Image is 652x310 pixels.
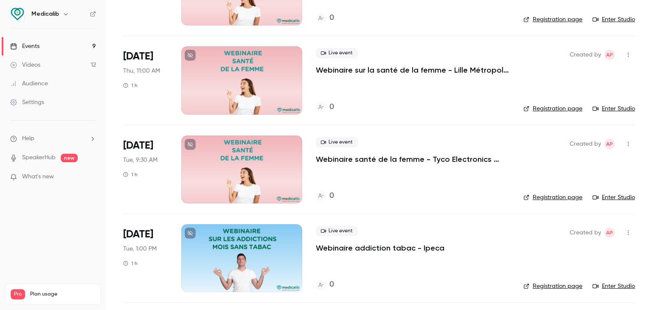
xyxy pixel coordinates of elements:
h4: 0 [329,279,334,290]
button: Envoyer un message… [146,269,159,282]
img: Profile image for Salim [24,5,38,18]
div: [URL][DOMAIN_NAME] [83,227,163,245]
div: [URL][DOMAIN_NAME] [83,169,163,187]
a: Registration page [523,282,582,290]
span: Alice Plauch [604,50,615,60]
span: AP [606,50,613,60]
div: Salim dit… [7,118,163,169]
div: user dit… [7,169,163,188]
div: Operator dit… [7,57,163,99]
a: Enter Studio [593,282,635,290]
div: 1 h [123,82,138,89]
h6: Medicalib [31,10,59,18]
div: user dit… [7,227,163,256]
span: AP [606,228,613,238]
div: Events [10,42,39,51]
div: Bien cordialement [37,37,156,45]
div: [PERSON_NAME],Pourrais tu me partager le lien de ton event stp ?[PERSON_NAME] • Il y a 31 min [7,118,139,154]
li: help-dropdown-opener [10,134,96,143]
a: [URL][DOMAIN_NAME] [90,232,156,239]
div: Videos [10,61,40,69]
a: 0 [316,12,334,24]
button: Sélectionneur d’emoji [13,272,20,279]
span: [DATE] [123,50,153,63]
div: joined the conversation [37,101,145,108]
span: Created by [570,139,601,149]
span: Created by [570,50,601,60]
textarea: Envoyer un message... [7,254,163,269]
a: Enter Studio [593,104,635,113]
div: 1 h [123,260,138,267]
div: Oct 9 Thu, 11:00 AM (Europe/Paris) [123,46,168,114]
a: [URL][DOMAIN_NAME] [90,213,156,220]
span: Live event [316,48,358,58]
div: user dit… [7,188,163,208]
a: [PERSON_NAME][EMAIL_ADDRESS][DOMAIN_NAME] [14,71,118,86]
div: Fermer [149,3,164,19]
span: Live event [316,226,358,236]
a: 0 [316,101,334,113]
a: Enter Studio [593,15,635,24]
a: 0 [316,279,334,290]
div: Audience [10,79,48,88]
div: [PERSON_NAME] • Il y a 31 min [14,155,95,160]
a: 0 [316,190,334,202]
span: What's new [22,172,54,181]
button: Télécharger la pièce jointe [40,272,47,279]
a: Webinaire santé de la femme - Tyco Electronics [GEOGRAPHIC_DATA] [316,154,510,164]
h4: 0 [329,12,334,24]
button: Sélectionneur de fichier gif [27,272,34,279]
span: Tue, 9:30 AM [123,156,157,164]
div: user dit… [7,208,163,227]
span: Tue, 1:00 PM [123,245,157,253]
div: Je vous remercie par avance pour votre aide. [37,16,156,32]
div: Salim dit… [7,99,163,118]
div: Pourrais tu me partager le lien de ton event stp ? [14,132,132,148]
button: Start recording [54,272,61,279]
div: Oct 14 Tue, 9:30 AM (Europe/Paris) [123,135,168,203]
span: new [61,154,78,162]
div: Settings [10,98,44,107]
p: Actif [41,11,53,19]
span: AP [606,139,613,149]
a: Enter Studio [593,193,635,202]
button: Accueil [133,3,149,20]
div: [PERSON_NAME], [14,124,132,132]
div: Nov 4 Tue, 1:00 PM (Europe/Paris) [123,224,168,292]
div: 1 h [123,171,138,178]
span: [DATE] [123,139,153,152]
span: Created by [570,228,601,238]
a: Registration page [523,193,582,202]
a: Registration page [523,104,582,113]
span: Live event [316,137,358,147]
div: Vous recevrez une notification ici et par e-mail ( ) [14,62,132,87]
span: [DATE] [123,228,153,241]
span: Alice Plauch [604,139,615,149]
h4: 0 [329,101,334,113]
span: Plan usage [30,291,96,298]
button: go back [6,3,22,20]
span: Alice Plauch [604,228,615,238]
a: [URL][DOMAIN_NAME] [90,174,156,181]
a: Webinaire sur la santé de la femme - Lille Métropole Habitat [316,65,510,75]
b: [PERSON_NAME] [37,101,84,107]
div: Vous recevrez une notification ici et par e-mail ([PERSON_NAME][EMAIL_ADDRESS][DOMAIN_NAME]) [7,57,139,92]
a: [URL][DOMAIN_NAME] [90,194,156,200]
h1: [PERSON_NAME] [41,4,96,11]
span: Pro [11,289,25,299]
div: [URL][DOMAIN_NAME] [83,208,163,226]
span: Thu, 11:00 AM [123,67,160,75]
img: Profile image for Salim [25,100,34,109]
span: Help [22,134,34,143]
a: SpeakerHub [22,153,56,162]
a: Registration page [523,15,582,24]
a: Webinaire addiction tabac - Ipeca [316,243,444,253]
h4: 0 [329,190,334,202]
div: [URL][DOMAIN_NAME] [83,188,163,207]
img: Medicalib [11,7,24,21]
